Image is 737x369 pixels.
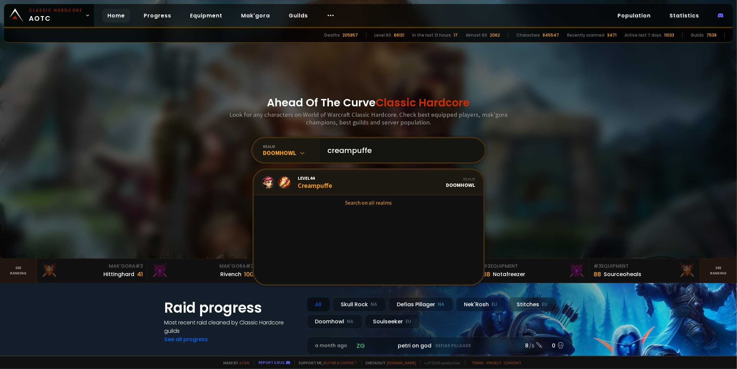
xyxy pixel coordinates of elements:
[664,9,704,22] a: Statistics
[361,360,416,365] span: Checkout
[479,259,590,283] a: #2Equipment88Notafreezer
[490,32,500,38] div: 2062
[604,270,641,278] div: Sourceoheals
[420,360,461,365] span: v. d752d5 - production
[246,263,254,269] span: # 2
[263,149,320,157] div: Doomhowl
[406,318,412,325] small: EU
[37,259,147,283] a: Mak'Gora#3Hittinghard41
[492,301,498,308] small: EU
[298,175,332,181] span: Level 44
[342,32,358,38] div: 205857
[389,297,453,312] div: Defias Pillager
[594,263,696,270] div: Equipment
[456,297,506,312] div: Nek'Rosh
[664,32,674,38] div: 11033
[135,263,143,269] span: # 3
[254,170,483,195] a: Level44CreampuffeRealmDoomhowl
[504,360,522,365] a: Consent
[466,32,487,38] div: Almost 60
[446,176,475,188] div: Doomhowl
[103,270,134,278] div: Hittinghard
[324,32,340,38] div: Deaths
[151,263,254,270] div: Mak'Gora
[612,9,656,22] a: Population
[509,297,556,312] div: Stitches
[165,335,208,343] a: See all progress
[220,360,250,365] span: Made by
[567,32,604,38] div: Recently scanned
[487,360,501,365] a: Privacy
[4,4,94,27] a: Classic HardcoreAOTC
[102,9,130,22] a: Home
[29,7,83,13] small: Classic Hardcore
[294,360,357,365] span: Support me,
[516,32,540,38] div: Characters
[394,32,404,38] div: 66121
[371,301,378,308] small: NA
[483,263,585,270] div: Equipment
[700,259,737,283] a: Seeranking
[138,9,177,22] a: Progress
[706,32,717,38] div: 7538
[543,32,559,38] div: 845547
[446,176,475,181] div: Realm
[254,195,483,210] a: Search on all realms
[374,32,391,38] div: Level 60
[41,263,143,270] div: Mak'Gora
[244,270,254,279] div: 100
[307,314,362,329] div: Doomhowl
[376,95,470,110] span: Classic Hardcore
[267,95,470,111] h1: Ahead Of The Curve
[387,360,416,365] a: [DOMAIN_NAME]
[454,32,458,38] div: 17
[590,259,700,283] a: #3Equipment88Sourceoheals
[483,263,491,269] span: # 2
[347,318,354,325] small: NA
[259,360,285,365] a: Report a bug
[147,259,258,283] a: Mak'Gora#2Rivench100
[607,32,616,38] div: 3471
[29,7,83,23] span: AOTC
[472,360,484,365] a: Terms
[324,360,357,365] a: Buy me a coffee
[220,270,241,278] div: Rivench
[283,9,313,22] a: Guilds
[307,337,573,355] a: a month agozgpetri on godDefias Pillager8 /90
[298,175,332,190] div: Creampuffe
[307,297,330,312] div: All
[365,314,420,329] div: Soulseeker
[227,111,510,126] h3: Look for any characters on World of Warcraft Classic Hardcore. Check best equipped players, mak'g...
[165,318,299,335] h4: Most recent raid cleaned by Classic Hardcore guilds
[412,32,451,38] div: In the last 12 hours
[483,270,491,279] div: 88
[625,32,661,38] div: Active last 7 days
[438,301,445,308] small: NA
[493,270,525,278] div: Notafreezer
[594,270,601,279] div: 88
[594,263,601,269] span: # 3
[691,32,704,38] div: Guilds
[137,270,143,279] div: 41
[263,144,320,149] div: realm
[542,301,548,308] small: EU
[185,9,228,22] a: Equipment
[333,297,386,312] div: Skull Rock
[324,138,477,162] input: Search a character...
[240,360,250,365] a: a fan
[236,9,275,22] a: Mak'gora
[165,297,299,318] h1: Raid progress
